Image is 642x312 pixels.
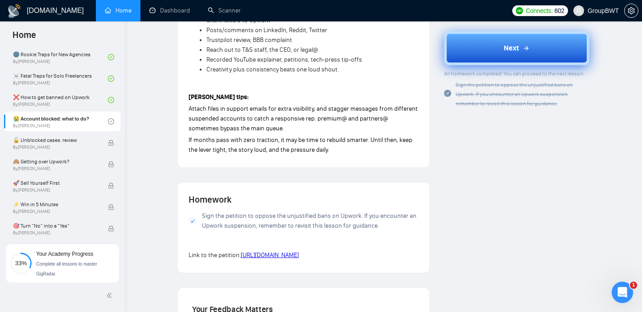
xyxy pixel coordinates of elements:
[456,82,573,107] span: Sign the petition to oppose the unjustified bans on Upwork. If you encounter an Upwork suspension...
[10,260,32,266] span: 33%
[13,112,108,131] a: 😭 Account blocked: what to do?By[PERSON_NAME]
[13,230,99,236] span: By [PERSON_NAME]
[106,291,115,300] span: double-left
[444,90,451,97] span: check-circle
[13,166,99,171] span: By [PERSON_NAME]
[444,71,584,77] span: All homework completed! You can proceed to the next lesson:
[504,43,519,54] span: Next
[576,8,582,14] span: user
[7,4,21,18] img: logo
[105,7,132,14] a: homeHome
[13,200,99,209] span: ⚡ Win in 5 Minutes
[624,4,638,18] button: setting
[630,282,637,289] span: 1
[444,31,590,65] button: Next
[206,66,339,73] span: Creativity plus consistency beats one loud shout.
[36,262,97,276] span: Complete all lessons to master GigRadar.
[108,75,114,82] span: check-circle
[189,105,418,132] span: Attach files in support emails for extra visibility, and stagger messages from different suspende...
[108,183,114,189] span: lock
[241,251,299,259] a: [URL][DOMAIN_NAME]
[13,145,99,150] span: By [PERSON_NAME]
[13,209,99,214] span: By [PERSON_NAME]
[36,251,93,257] span: Your Academy Progress
[13,90,108,110] a: ❌ How to get banned on UpworkBy[PERSON_NAME]
[13,187,99,193] span: By [PERSON_NAME]
[206,56,362,63] span: Recorded YouTube explainer, petitions, tech-press tip-offs
[13,221,99,230] span: 🎯 Turn “No” into a “Yes”
[108,97,114,103] span: check-circle
[208,7,241,14] a: searchScanner
[13,157,99,166] span: 🙈 Getting over Upwork?
[612,282,633,303] iframe: Intercom live chat
[108,204,114,210] span: lock
[189,250,419,260] p: Link to the petition:
[13,47,108,67] a: 🌚 Rookie Traps for New AgenciesBy[PERSON_NAME]
[108,118,114,125] span: check-circle
[13,179,99,187] span: 🚀 Sell Yourself First
[13,136,99,145] span: 🔓 Unblocked cases: review
[108,54,114,60] span: check-circle
[189,93,249,101] strong: [PERSON_NAME] tips:
[206,36,292,44] span: Trustpilot review, BBB complaint
[206,26,327,34] span: Posts/comments on LinkedIn, Reddit, Twitter
[13,69,108,88] a: ☠️ Fatal Traps for Solo FreelancersBy[PERSON_NAME]
[202,211,419,231] span: Sign the petition to oppose the unjustified bans on Upwork. If you encounter an Upwork suspension...
[5,29,43,47] span: Home
[108,140,114,146] span: lock
[108,225,114,232] span: lock
[555,6,564,16] span: 602
[189,193,419,206] h4: Homework
[526,6,552,16] span: Connects:
[624,7,638,14] a: setting
[149,7,190,14] a: dashboardDashboard
[108,161,114,167] span: lock
[516,7,523,14] img: upwork-logo.png
[189,136,412,154] span: If months pass with zero traction, it may be time to rebuild smarter. Until then, keep the lever ...
[206,46,318,54] span: Reach out to T&S staff, the CEO, or legal@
